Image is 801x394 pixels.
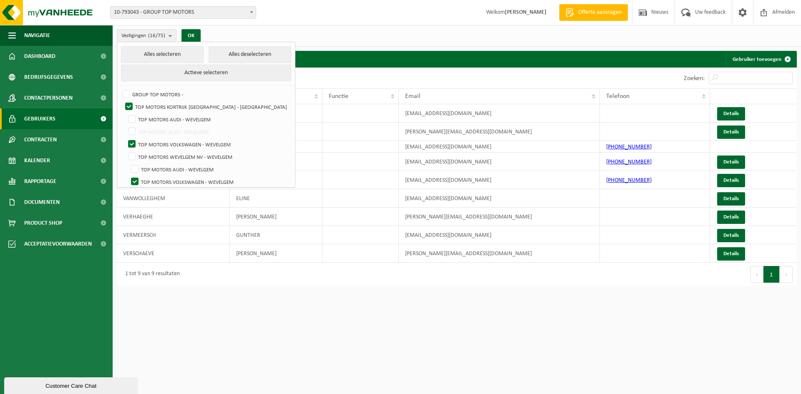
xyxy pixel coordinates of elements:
[399,141,600,153] td: [EMAIL_ADDRESS][DOMAIN_NAME]
[129,176,291,188] label: TOP MOTORS VOLKSWAGEN - WEVELGEM
[230,244,323,263] td: [PERSON_NAME]
[126,113,291,125] label: TOP MOTORS AUDI - WEVELGEM
[717,125,745,139] a: Details
[121,65,291,81] button: Actieve selecteren
[24,233,92,254] span: Acceptatievoorwaarden
[399,104,600,123] td: [EMAIL_ADDRESS][DOMAIN_NAME]
[559,4,628,21] a: Offerte aanvragen
[717,247,745,261] a: Details
[121,267,180,282] div: 1 tot 9 van 9 resultaten
[399,244,600,263] td: [PERSON_NAME][EMAIL_ADDRESS][DOMAIN_NAME]
[399,226,600,244] td: [EMAIL_ADDRESS][DOMAIN_NAME]
[606,144,652,150] a: [PHONE_NUMBER]
[780,266,793,283] button: Next
[726,51,796,68] a: Gebruiker toevoegen
[606,177,652,183] a: [PHONE_NUMBER]
[126,125,291,138] label: TOP MOTORS AUDI - WEVELGEM
[4,376,139,394] iframe: chat widget
[117,226,230,244] td: VERMEERSCH
[399,189,600,208] td: [EMAIL_ADDRESS][DOMAIN_NAME]
[230,208,323,226] td: [PERSON_NAME]
[717,229,745,242] a: Details
[399,208,600,226] td: [PERSON_NAME][EMAIL_ADDRESS][DOMAIN_NAME]
[24,192,60,213] span: Documenten
[24,129,57,150] span: Contracten
[606,159,652,165] a: [PHONE_NUMBER]
[148,33,165,38] count: (16/75)
[230,226,323,244] td: GUNTHER
[717,107,745,120] a: Details
[117,29,176,42] button: Vestigingen(16/75)
[717,174,745,187] a: Details
[110,6,256,19] span: 10-793043 - GROUP TOP MOTORS
[399,153,600,171] td: [EMAIL_ADDRESS][DOMAIN_NAME]
[606,93,630,100] span: Telefoon
[117,244,230,263] td: VERSCHAEVE
[24,88,73,108] span: Contactpersonen
[129,163,291,176] label: TOP MOTORS AUDI - WEVELGEM
[399,123,600,141] td: [PERSON_NAME][EMAIL_ADDRESS][DOMAIN_NAME]
[121,88,291,100] label: GROUP TOP MOTORS -
[117,189,230,208] td: VANWOLLEGHEM
[209,46,291,63] button: Alles deselecteren
[230,189,323,208] td: ELINE
[126,138,291,151] label: TOP MOTORS VOLKSWAGEN - WEVELGEM
[117,208,230,226] td: VERHAEGHE
[121,46,204,63] button: Alles selecteren
[399,171,600,189] td: [EMAIL_ADDRESS][DOMAIN_NAME]
[24,108,55,129] span: Gebruikers
[24,25,50,46] span: Navigatie
[763,266,780,283] button: 1
[24,213,62,233] span: Product Shop
[24,150,50,171] span: Kalender
[24,46,55,67] span: Dashboard
[576,8,624,17] span: Offerte aanvragen
[329,93,348,100] span: Functie
[181,29,201,43] button: OK
[111,7,256,18] span: 10-793043 - GROUP TOP MOTORS
[405,93,421,100] span: Email
[717,211,745,224] a: Details
[505,9,547,15] strong: [PERSON_NAME]
[24,171,56,192] span: Rapportage
[121,30,165,42] span: Vestigingen
[123,100,291,113] label: TOP MOTORS KORTRIJK [GEOGRAPHIC_DATA] - [GEOGRAPHIC_DATA]
[126,151,291,163] label: TOP MOTORS WEVELGEM NV - WEVELGEM
[717,156,745,169] a: Details
[24,67,73,88] span: Bedrijfsgegevens
[684,75,705,82] label: Zoeken:
[750,266,763,283] button: Previous
[717,192,745,206] a: Details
